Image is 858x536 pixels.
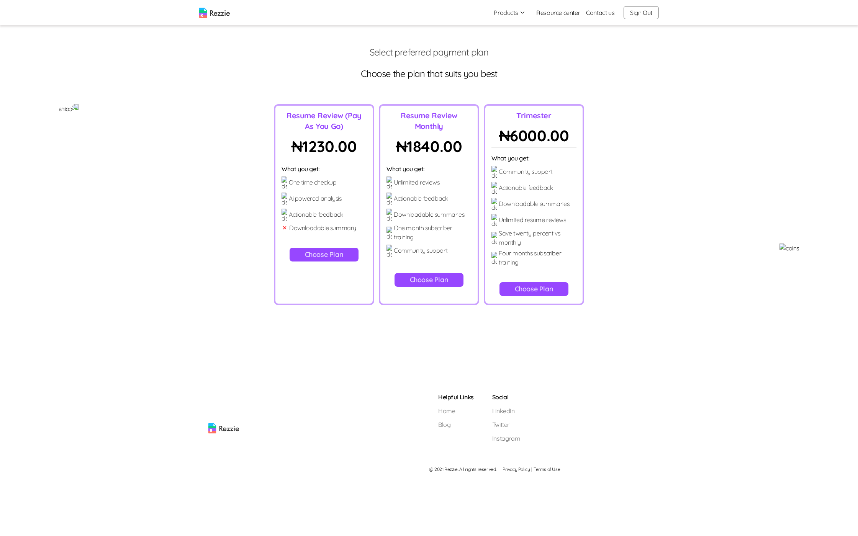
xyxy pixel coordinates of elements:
[491,154,576,163] p: What you get:
[438,406,474,415] a: Home
[491,214,497,227] img: detail
[395,273,464,287] button: Choose Plan
[290,248,359,261] button: Choose Plan
[491,182,497,195] img: detail
[6,67,852,80] p: Choose the plan that suits you best
[499,199,569,208] p: Downloadable summaries
[492,406,520,415] a: LinkedIn
[438,392,474,402] h5: Helpful Links
[429,466,496,472] span: @ 2021 Rezzie. All rights reserved.
[386,135,472,158] p: ₦ 1840.00
[282,164,367,173] p: What you get:
[386,176,392,190] img: detail
[499,248,576,267] p: Four months subscriber training
[394,210,464,219] p: Downloadable summaries
[386,227,392,240] img: detail
[394,194,448,203] p: Actionable feedback
[491,198,497,211] img: detail
[282,135,367,158] p: ₦ 1230.00
[282,193,287,206] img: detail
[491,124,576,147] p: ₦ 6000.00
[499,215,566,224] p: Unlimited resume reviews
[492,420,520,429] a: Twitter
[536,8,580,17] a: Resource center
[586,8,614,17] a: Contact us
[289,223,356,232] p: Downloadable summary
[491,252,497,265] img: detail
[494,8,526,17] button: Products
[289,210,343,219] p: Actionable feedback
[6,46,852,58] p: Select preferred payment plan
[394,223,472,242] p: One month subscriber training
[499,282,569,296] button: Choose Plan
[394,246,447,255] p: Community support
[491,166,497,179] img: detail
[386,193,392,206] img: detail
[534,466,560,472] a: Terms of Use
[503,466,530,472] a: Privacy Policy
[499,167,552,176] p: Community support
[492,392,520,402] h5: Social
[282,110,367,132] p: Resume Review (Pay As You Go)
[499,229,576,247] p: Save twenty percent vs monthly
[394,178,439,187] p: Unlimited reviews
[438,420,474,429] a: Blog
[282,176,287,190] img: detail
[492,434,520,443] a: Instagram
[491,110,576,121] p: Trimester
[386,164,472,173] p: What you get:
[282,209,287,222] img: detail
[199,8,230,18] img: logo
[624,6,659,19] button: Sign Out
[386,209,392,222] img: detail
[499,183,553,192] p: Actionable feedback
[386,110,472,132] p: Resume Review Monthly
[289,178,337,187] p: One time checkup
[491,232,497,245] img: detail
[531,466,532,472] span: |
[208,392,239,433] img: rezzie logo
[289,194,341,203] p: Ai powered analysis
[386,245,392,258] img: detail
